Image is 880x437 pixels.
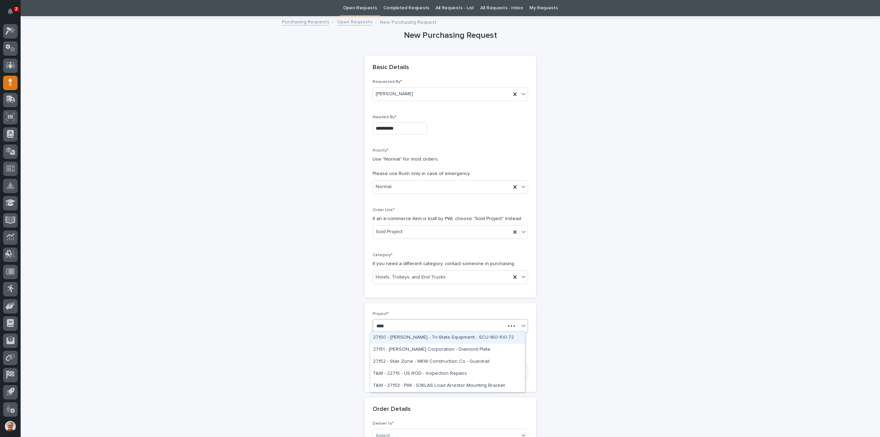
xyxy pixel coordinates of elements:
[373,80,402,84] span: Requested By
[3,4,18,19] button: Notifications
[373,115,396,119] span: Needed By
[9,8,18,19] div: Notifications2
[282,18,329,25] a: Purchasing Requests
[373,64,409,72] h2: Basic Details
[370,332,525,344] div: 27150 - Starke - Tri-State Equipment - SCU-160-100-72
[373,208,395,212] span: Order Use
[370,344,525,356] div: 27151 - Clack Corporation - Diamond Plate
[370,356,525,368] div: 27152 - Stair Zone - MKW Construction Co - Guardrail
[364,31,536,41] h1: New Purchasing Request
[370,368,525,380] div: T&M - 22715 - US ROD - Inspection Repairs
[373,422,394,426] span: Deliver to
[373,312,389,316] span: Project
[373,215,528,222] p: if an e-commerce item is built by PWI, choose "Sold Project" instead
[373,260,528,267] p: if you need a different category, contact someone in purchasing
[376,274,445,281] span: Hoists, Trolleys, and End Trucks
[337,18,372,25] a: Open Requests
[373,406,411,413] h2: Order Details
[370,380,525,392] div: T&M - 27153 - PWI - S3KLAS Load Arrestor Mounting Bracket
[376,228,403,236] span: Sold Project
[15,7,18,11] p: 2
[3,419,18,434] button: users-avatar
[373,156,528,177] p: Use "Normal" for most orders. Please use Rush only in case of emergency.
[380,18,437,25] p: New Purchasing Request
[373,253,393,257] span: Category
[373,149,388,153] span: Priority
[376,183,392,190] span: Normal
[376,90,413,98] span: [PERSON_NAME]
